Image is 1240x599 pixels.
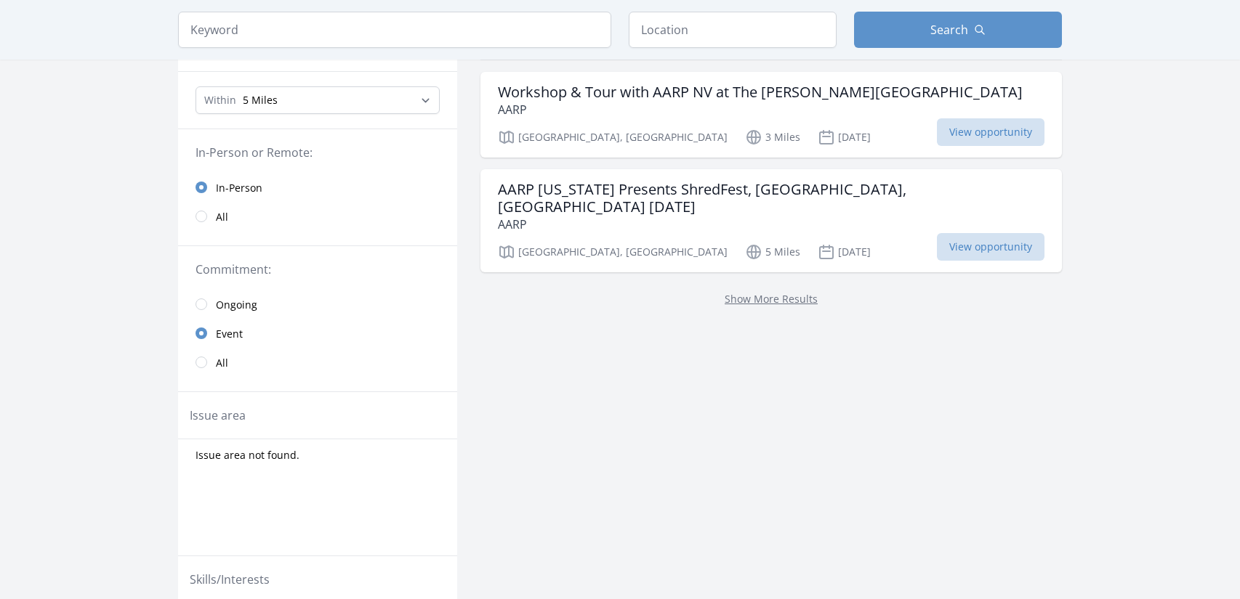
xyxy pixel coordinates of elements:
[937,233,1044,261] span: View opportunity
[818,129,871,146] p: [DATE]
[178,12,611,48] input: Keyword
[216,298,257,312] span: Ongoing
[216,181,262,195] span: In-Person
[854,12,1062,48] button: Search
[196,448,299,463] span: Issue area not found.
[629,12,837,48] input: Location
[498,181,1044,216] h3: AARP [US_STATE] Presents ShredFest, [GEOGRAPHIC_DATA], [GEOGRAPHIC_DATA] [DATE]
[216,327,243,341] span: Event
[818,243,871,261] p: [DATE]
[190,407,246,424] legend: Issue area
[725,292,818,306] a: Show More Results
[178,202,457,231] a: All
[480,72,1062,158] a: Workshop & Tour with AARP NV at The [PERSON_NAME][GEOGRAPHIC_DATA] AARP [GEOGRAPHIC_DATA], [GEOGR...
[178,348,457,377] a: All
[216,210,228,224] span: All
[178,173,457,202] a: In-Person
[216,356,228,370] span: All
[480,169,1062,272] a: AARP [US_STATE] Presents ShredFest, [GEOGRAPHIC_DATA], [GEOGRAPHIC_DATA] [DATE] AARP [GEOGRAPHIC_...
[498,243,728,261] p: [GEOGRAPHIC_DATA], [GEOGRAPHIC_DATA]
[930,21,968,38] span: Search
[937,118,1044,146] span: View opportunity
[498,83,1023,101] h3: Workshop & Tour with AARP NV at The [PERSON_NAME][GEOGRAPHIC_DATA]
[190,571,270,588] legend: Skills/Interests
[498,101,1023,118] p: AARP
[745,243,800,261] p: 5 Miles
[196,144,440,161] legend: In-Person or Remote:
[178,290,457,319] a: Ongoing
[196,261,440,278] legend: Commitment:
[745,129,800,146] p: 3 Miles
[498,129,728,146] p: [GEOGRAPHIC_DATA], [GEOGRAPHIC_DATA]
[196,86,440,114] select: Search Radius
[498,216,1044,233] p: AARP
[178,319,457,348] a: Event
